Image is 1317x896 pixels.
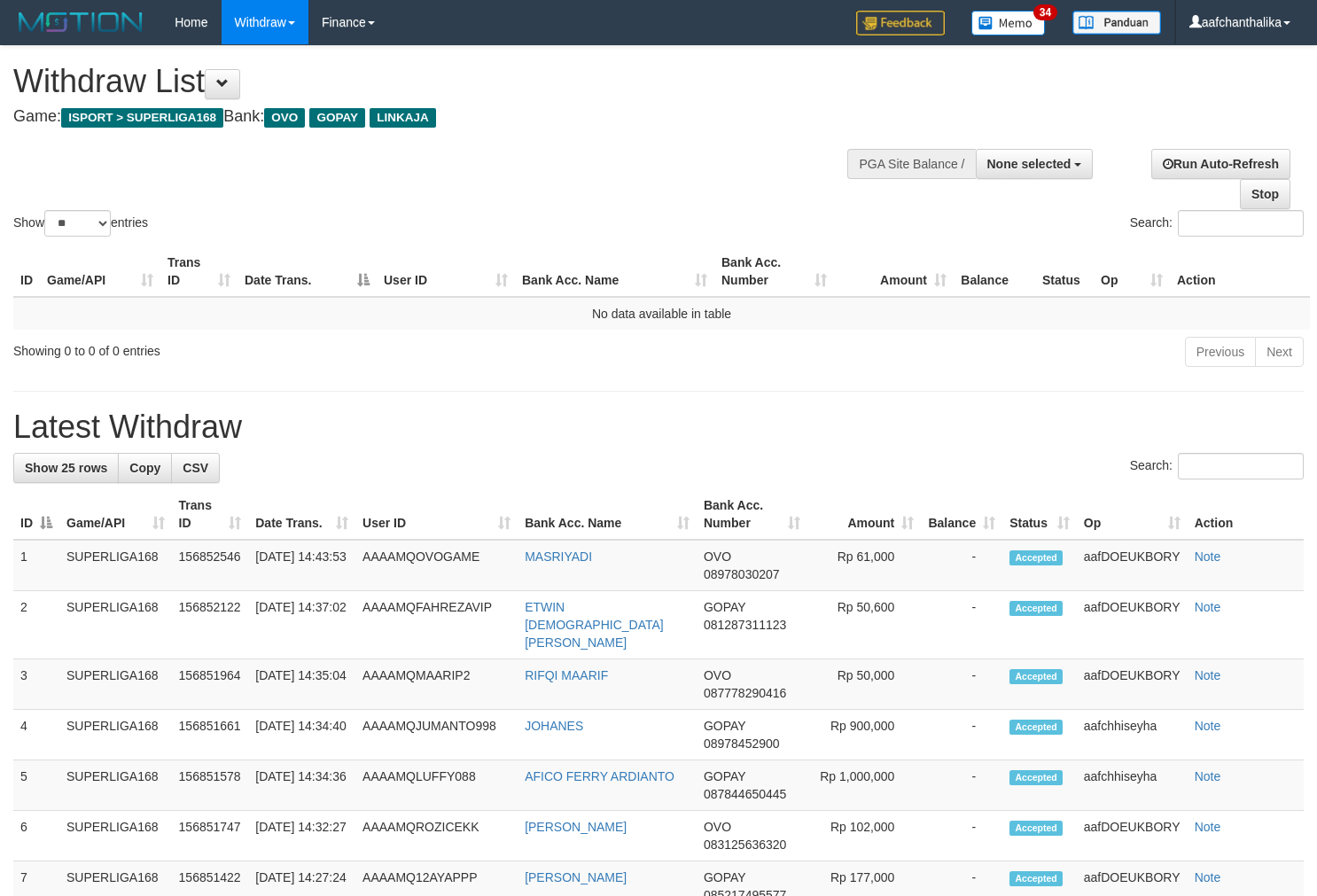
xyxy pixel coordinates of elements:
[704,618,786,632] span: Copy 081287311123 to clipboard
[248,710,355,760] td: [DATE] 14:34:40
[807,659,921,710] td: Rp 50,000
[807,710,921,760] td: Rp 900,000
[172,659,249,710] td: 156851964
[248,540,355,591] td: [DATE] 14:43:53
[847,149,975,179] div: PGA Site Balance /
[59,591,172,659] td: SUPERLIGA168
[921,591,1002,659] td: -
[13,409,1304,445] h1: Latest Withdraw
[59,710,172,760] td: SUPERLIGA168
[807,811,921,861] td: Rp 102,000
[704,567,780,581] span: Copy 08978030207 to clipboard
[40,246,160,297] th: Game/API: activate to sort column ascending
[13,335,535,360] div: Showing 0 to 0 of 0 entries
[1035,246,1094,297] th: Status
[976,149,1094,179] button: None selected
[355,489,518,540] th: User ID: activate to sort column ascending
[44,210,111,237] select: Showentries
[13,710,59,760] td: 4
[954,246,1035,297] th: Balance
[704,549,731,564] span: OVO
[704,787,786,801] span: Copy 087844650445 to clipboard
[518,489,697,540] th: Bank Acc. Name: activate to sort column ascending
[704,820,731,834] span: OVO
[355,540,518,591] td: AAAAMQOVOGAME
[921,489,1002,540] th: Balance: activate to sort column ascending
[1195,870,1221,884] a: Note
[525,769,674,783] a: AFICO FERRY ARDIANTO
[1077,811,1188,861] td: aafDOEUKBORY
[921,540,1002,591] td: -
[921,760,1002,811] td: -
[309,108,365,128] span: GOPAY
[1178,210,1304,237] input: Search:
[13,108,861,126] h4: Game: Bank:
[921,710,1002,760] td: -
[172,591,249,659] td: 156852122
[1072,11,1161,35] img: panduan.png
[856,11,945,35] img: Feedback.jpg
[921,811,1002,861] td: -
[1195,820,1221,834] a: Note
[25,461,107,475] span: Show 25 rows
[248,659,355,710] td: [DATE] 14:35:04
[264,108,305,128] span: OVO
[1195,600,1221,614] a: Note
[13,760,59,811] td: 5
[525,668,608,682] a: RIFQI MAARIF
[714,246,834,297] th: Bank Acc. Number: activate to sort column ascending
[13,811,59,861] td: 6
[13,659,59,710] td: 3
[370,108,436,128] span: LINKAJA
[704,838,786,852] span: Copy 083125636320 to clipboard
[248,489,355,540] th: Date Trans.: activate to sort column ascending
[13,210,148,237] label: Show entries
[1009,720,1063,735] span: Accepted
[172,760,249,811] td: 156851578
[1002,489,1077,540] th: Status: activate to sort column ascending
[525,719,583,733] a: JOHANES
[1195,769,1221,783] a: Note
[13,297,1310,330] td: No data available in table
[1009,550,1063,565] span: Accepted
[377,246,515,297] th: User ID: activate to sort column ascending
[238,246,377,297] th: Date Trans.: activate to sort column descending
[355,760,518,811] td: AAAAMQLUFFY088
[1009,601,1063,616] span: Accepted
[171,453,220,483] a: CSV
[248,760,355,811] td: [DATE] 14:34:36
[1033,4,1057,20] span: 34
[59,489,172,540] th: Game/API: activate to sort column ascending
[1077,659,1188,710] td: aafDOEUKBORY
[355,659,518,710] td: AAAAMQMAARIP2
[704,668,731,682] span: OVO
[1009,871,1063,886] span: Accepted
[525,600,664,650] a: ETWIN [DEMOGRAPHIC_DATA][PERSON_NAME]
[172,710,249,760] td: 156851661
[515,246,714,297] th: Bank Acc. Name: activate to sort column ascending
[13,453,119,483] a: Show 25 rows
[1094,246,1170,297] th: Op: activate to sort column ascending
[704,600,745,614] span: GOPAY
[1077,760,1188,811] td: aafchhiseyha
[1195,719,1221,733] a: Note
[1009,669,1063,684] span: Accepted
[13,489,59,540] th: ID: activate to sort column descending
[1188,489,1304,540] th: Action
[807,540,921,591] td: Rp 61,000
[13,9,148,35] img: MOTION_logo.png
[248,591,355,659] td: [DATE] 14:37:02
[59,811,172,861] td: SUPERLIGA168
[1151,149,1290,179] a: Run Auto-Refresh
[921,659,1002,710] td: -
[355,811,518,861] td: AAAAMQROZICEKK
[1195,549,1221,564] a: Note
[59,540,172,591] td: SUPERLIGA168
[1185,337,1256,367] a: Previous
[1195,668,1221,682] a: Note
[129,461,160,475] span: Copy
[525,820,627,834] a: [PERSON_NAME]
[355,710,518,760] td: AAAAMQJUMANTO998
[807,591,921,659] td: Rp 50,600
[807,489,921,540] th: Amount: activate to sort column ascending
